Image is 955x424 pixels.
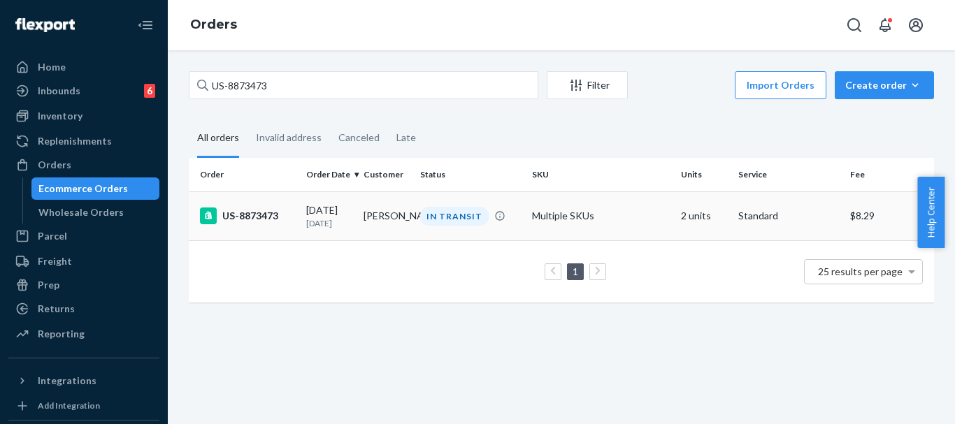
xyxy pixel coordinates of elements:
[818,265,903,277] span: 25 results per page
[8,56,159,78] a: Home
[190,17,237,32] a: Orders
[131,11,159,39] button: Close Navigation
[733,158,845,191] th: Service
[8,225,159,247] a: Parcel
[845,78,924,92] div: Create order
[871,11,899,39] button: Open notifications
[8,370,159,392] button: Integrations
[9,10,59,22] span: Support
[38,278,59,292] div: Prep
[38,254,72,268] div: Freight
[547,78,627,92] div: Filter
[38,84,80,98] div: Inbounds
[38,374,96,388] div: Integrations
[38,182,128,196] div: Ecommerce Orders
[38,109,82,123] div: Inventory
[200,207,295,224] div: US-8873473
[256,119,322,156] div: Invalid address
[364,168,410,180] div: Customer
[675,191,733,240] td: 2 units
[38,302,75,316] div: Returns
[845,191,934,240] td: $8.29
[38,400,100,411] div: Add Integration
[38,229,67,243] div: Parcel
[31,201,160,224] a: Wholesale Orders
[306,217,352,229] p: [DATE]
[189,158,301,191] th: Order
[8,274,159,296] a: Prep
[8,298,159,320] a: Returns
[38,134,112,148] div: Replenishments
[179,5,248,45] ol: breadcrumbs
[835,71,934,99] button: Create order
[415,158,526,191] th: Status
[8,397,159,414] a: Add Integration
[38,327,85,341] div: Reporting
[8,80,159,102] a: Inbounds6
[144,84,155,98] div: 6
[189,71,538,99] input: Search orders
[840,11,868,39] button: Open Search Box
[338,119,380,156] div: Canceled
[917,177,945,248] button: Help Center
[8,323,159,345] a: Reporting
[301,158,358,191] th: Order Date
[845,158,934,191] th: Fee
[38,205,124,219] div: Wholesale Orders
[902,11,930,39] button: Open account menu
[547,71,628,99] button: Filter
[38,158,71,172] div: Orders
[570,265,581,277] a: Page 1 is your current page
[526,158,675,191] th: SKU
[306,203,352,229] div: [DATE]
[8,250,159,272] a: Freight
[735,71,826,99] button: Import Orders
[38,60,66,74] div: Home
[8,130,159,152] a: Replenishments
[526,191,675,240] td: Multiple SKUs
[420,207,489,226] div: IN TRANSIT
[396,119,416,156] div: Late
[675,158,733,191] th: Units
[8,105,159,127] a: Inventory
[358,191,415,240] td: [PERSON_NAME]
[197,119,239,158] div: All orders
[15,18,75,32] img: Flexport logo
[8,154,159,176] a: Orders
[738,209,839,223] p: Standard
[31,177,160,200] a: Ecommerce Orders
